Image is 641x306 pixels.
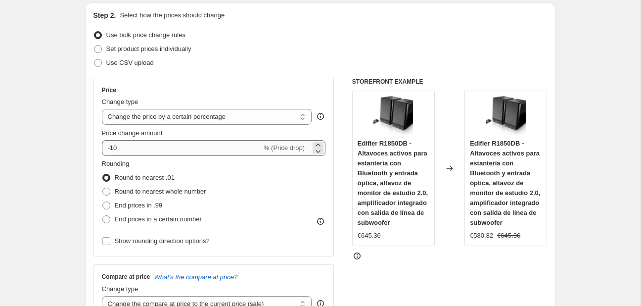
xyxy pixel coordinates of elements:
div: help [316,111,325,121]
span: Round to nearest whole number [115,188,206,195]
span: % (Price drop) [264,144,305,152]
input: -15 [102,140,262,156]
span: End prices in .99 [115,202,163,209]
img: 81w0CJNTa_L._AC_SL1500_80x.jpg [373,96,413,136]
span: Round to nearest .01 [115,174,175,181]
div: €645.36 [358,231,381,241]
span: Change type [102,98,138,105]
span: Rounding [102,160,130,167]
h3: Compare at price [102,273,150,281]
span: Edifier R1850DB - Altavoces activos para estantería con Bluetooth y entrada óptica, altavoz de mo... [470,140,540,226]
span: End prices in a certain number [115,215,202,223]
span: Change type [102,285,138,293]
span: Use CSV upload [106,59,154,66]
strike: €645.36 [497,231,520,241]
h3: Price [102,86,116,94]
span: Use bulk price change rules [106,31,185,39]
img: 81w0CJNTa_L._AC_SL1500_80x.jpg [486,96,526,136]
h2: Step 2. [93,10,116,20]
span: Show rounding direction options? [115,237,210,245]
span: Edifier R1850DB - Altavoces activos para estantería con Bluetooth y entrada óptica, altavoz de mo... [358,140,428,226]
button: What's the compare at price? [154,273,238,281]
p: Select how the prices should change [120,10,225,20]
span: Price change amount [102,129,163,137]
div: €580.82 [470,231,493,241]
h6: STOREFRONT EXAMPLE [352,78,548,86]
span: Set product prices individually [106,45,191,52]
